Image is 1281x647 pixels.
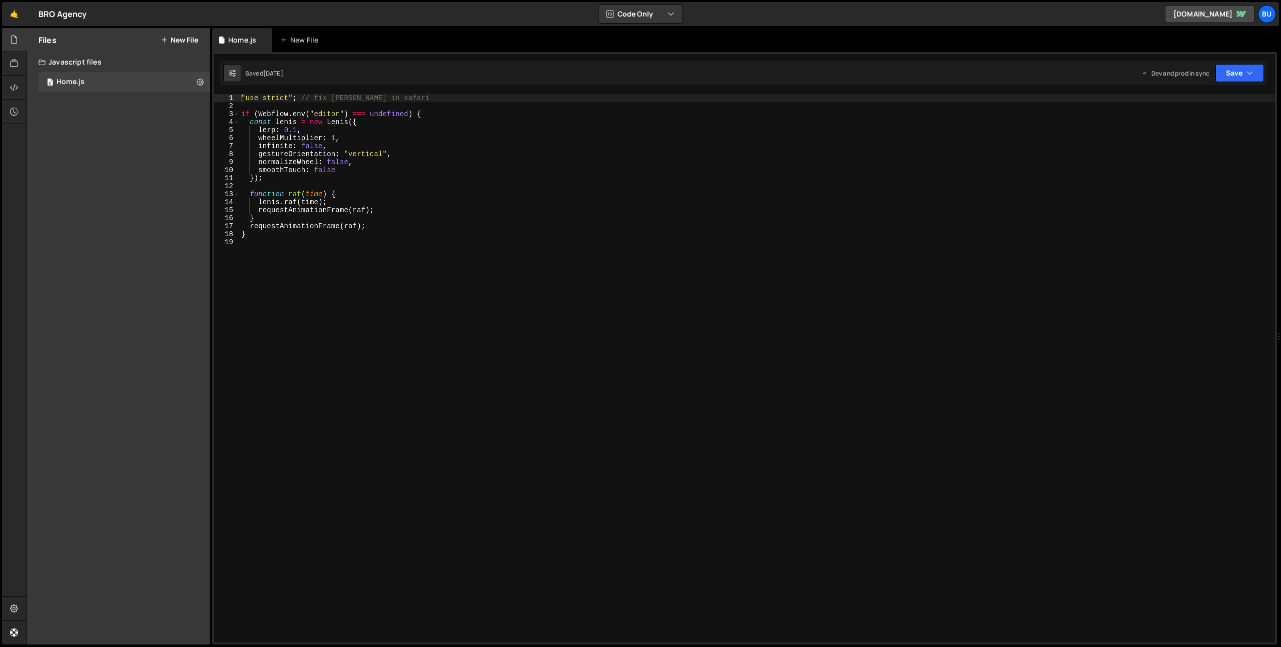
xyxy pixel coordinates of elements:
div: 6 [214,134,240,142]
div: 4 [214,118,240,126]
button: Code Only [598,5,683,23]
div: 16 [214,214,240,222]
div: 11 [214,174,240,182]
div: 10 [214,166,240,174]
div: Dev and prod in sync [1141,69,1209,78]
button: Save [1215,64,1264,82]
div: 17 [214,222,240,230]
div: Saved [245,69,283,78]
div: 18 [214,230,240,238]
div: 13 [214,190,240,198]
div: 5 [214,126,240,134]
div: Home.js [228,35,256,45]
div: 19 [214,238,240,246]
div: 7 [214,142,240,150]
div: Javascript files [27,52,210,72]
div: New File [280,35,322,45]
div: [DATE] [263,69,283,78]
h2: Files [39,35,57,46]
div: 9 [214,158,240,166]
button: New File [161,36,198,44]
div: 14 [214,198,240,206]
div: BRO Agency [39,8,87,20]
div: 1 [214,94,240,102]
span: 0 [47,79,53,87]
div: 12 [214,182,240,190]
div: 8 [214,150,240,158]
div: 2 [214,102,240,110]
a: Bu [1258,5,1276,23]
div: 15 [214,206,240,214]
a: [DOMAIN_NAME] [1165,5,1255,23]
div: 3 [214,110,240,118]
a: 🤙 [2,2,27,26]
div: Home.js [57,78,85,87]
div: 8483/17604.js [39,72,210,92]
